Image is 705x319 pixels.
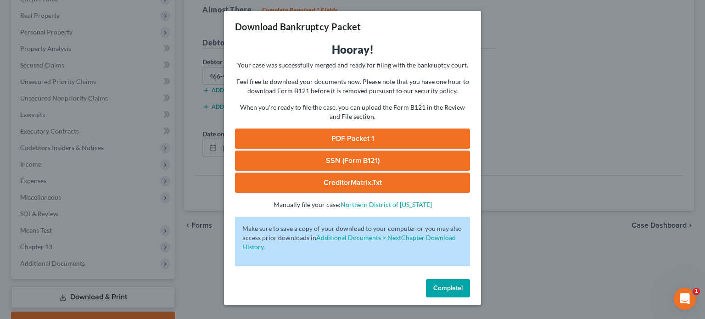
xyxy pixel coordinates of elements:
p: Manually file your case: [235,200,470,209]
p: Make sure to save a copy of your download to your computer or you may also access prior downloads in [242,224,463,252]
h3: Download Bankruptcy Packet [235,20,361,33]
span: Complete! [433,284,463,292]
a: PDF Packet 1 [235,129,470,149]
a: Northern District of [US_STATE] [341,201,432,208]
button: Complete! [426,279,470,297]
p: Your case was successfully merged and ready for filing with the bankruptcy court. [235,61,470,70]
h3: Hooray! [235,42,470,57]
p: Feel free to download your documents now. Please note that you have one hour to download Form B12... [235,77,470,95]
a: CreditorMatrix.txt [235,173,470,193]
p: When you're ready to file the case, you can upload the Form B121 in the Review and File section. [235,103,470,121]
span: 1 [693,288,700,295]
a: Additional Documents > NextChapter Download History. [242,234,456,251]
iframe: Intercom live chat [674,288,696,310]
a: SSN (Form B121) [235,151,470,171]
